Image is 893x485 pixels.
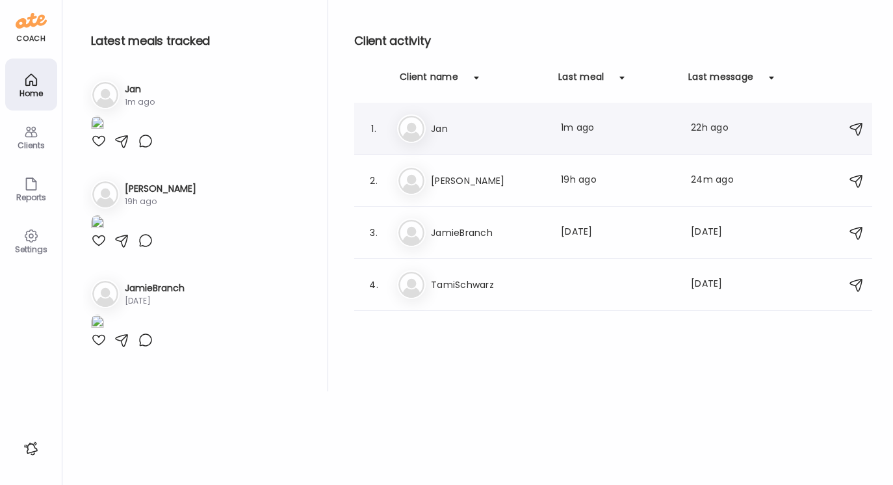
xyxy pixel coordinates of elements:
img: images%2F34M9xvfC7VOFbuVuzn79gX2qEI22%2F7kxQQbdkfCrFhd5EoraA%2FA5EgqgcMV00h7f61lJDe_1080 [91,215,104,233]
div: 2. [366,173,382,189]
img: bg-avatar-default.svg [92,82,118,108]
div: [DATE] [561,225,675,241]
div: coach [16,33,45,44]
div: [DATE] [125,295,185,307]
h3: JamieBranch [431,225,545,241]
h3: Jan [125,83,155,96]
img: ate [16,10,47,31]
img: images%2FXImTVQBs16eZqGQ4AKMzePIDoFr2%2Fv4BzdVf0LkiG8IUrWa5l%2FJN8mV10JXwwzb15rJvz8_1080 [91,315,104,332]
div: [DATE] [691,225,742,241]
img: bg-avatar-default.svg [398,168,424,194]
div: Client name [400,70,458,91]
div: Last meal [558,70,604,91]
img: bg-avatar-default.svg [92,281,118,307]
img: bg-avatar-default.svg [398,272,424,298]
h2: Client activity [354,31,872,51]
h3: [PERSON_NAME] [125,182,196,196]
div: 1. [366,121,382,137]
div: Reports [8,193,55,202]
img: bg-avatar-default.svg [398,116,424,142]
img: bg-avatar-default.svg [92,181,118,207]
div: Last message [688,70,753,91]
div: 3. [366,225,382,241]
div: Settings [8,245,55,254]
div: 19h ago [125,196,196,207]
div: 24m ago [691,173,742,189]
div: 19h ago [561,173,675,189]
h2: Latest meals tracked [91,31,307,51]
div: [DATE] [691,277,742,293]
div: 4. [366,277,382,293]
div: 22h ago [691,121,742,137]
div: Home [8,89,55,98]
div: 1m ago [561,121,675,137]
img: bg-avatar-default.svg [398,220,424,246]
img: images%2FgxsDnAh2j9WNQYhcT5jOtutxUNC2%2FVer5AnnRy9DXsNQ9dbwD%2F6fvxDiO3WcP1zk66jf3m_1080 [91,116,104,133]
div: 1m ago [125,96,155,108]
h3: TamiSchwarz [431,277,545,293]
h3: [PERSON_NAME] [431,173,545,189]
h3: Jan [431,121,545,137]
div: Clients [8,141,55,150]
h3: JamieBranch [125,282,185,295]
